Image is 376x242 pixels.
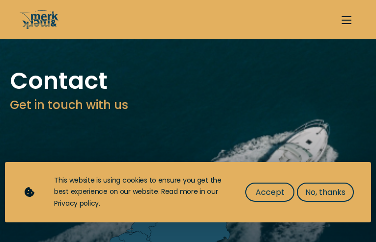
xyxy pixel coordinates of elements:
h1: Contact [10,69,366,93]
h3: Get in touch with us [10,96,366,114]
span: Accept [256,186,285,198]
button: Accept [245,183,294,202]
button: No, thanks [297,183,354,202]
a: Privacy policy [54,198,99,208]
span: No, thanks [305,186,346,198]
div: This website is using cookies to ensure you get the best experience on our website. Read more in ... [54,175,226,210]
